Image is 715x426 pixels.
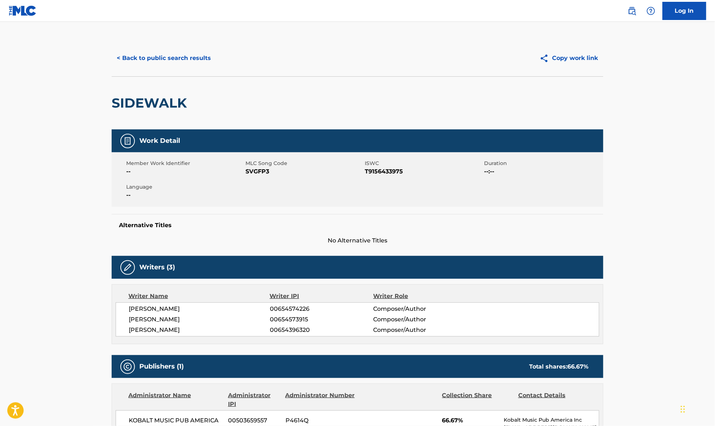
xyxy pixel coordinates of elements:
span: [PERSON_NAME] [129,315,270,324]
h5: Work Detail [139,137,180,145]
span: -- [126,191,244,200]
span: 00654396320 [270,326,373,334]
span: Composer/Author [373,305,467,313]
img: Work Detail [123,137,132,145]
div: Administrator Number [285,391,356,409]
div: Drag [681,398,685,420]
span: P4614Q [285,416,356,425]
span: [PERSON_NAME] [129,305,270,313]
span: T9156433975 [365,167,482,176]
div: Help [644,4,658,18]
h5: Alternative Titles [119,222,596,229]
div: Contact Details [518,391,589,409]
span: Composer/Author [373,326,467,334]
span: --:-- [484,167,602,176]
iframe: Chat Widget [679,391,715,426]
h5: Writers (3) [139,263,175,272]
span: SVGFP3 [245,167,363,176]
span: -- [126,167,244,176]
span: Duration [484,160,602,167]
span: 00503659557 [228,416,280,425]
div: Total shares: [529,362,589,371]
span: 00654574226 [270,305,373,313]
div: Writer IPI [270,292,374,301]
span: [PERSON_NAME] [129,326,270,334]
div: Writer Name [128,292,270,301]
p: Kobalt Music Pub America Inc [504,416,599,424]
h5: Publishers (1) [139,362,184,371]
button: Copy work link [535,49,603,67]
span: Language [126,183,244,191]
img: Copy work link [540,54,552,63]
div: Administrator IPI [228,391,280,409]
span: Member Work Identifier [126,160,244,167]
div: Administrator Name [128,391,223,409]
img: Writers [123,263,132,272]
a: Log In [663,2,706,20]
span: Composer/Author [373,315,467,324]
div: Writer Role [373,292,467,301]
span: MLC Song Code [245,160,363,167]
img: MLC Logo [9,5,37,16]
img: search [628,7,636,15]
span: 66.67% [442,416,499,425]
span: No Alternative Titles [112,236,603,245]
div: Collection Share [442,391,513,409]
h2: SIDEWALK [112,95,191,111]
span: 66.67 % [568,363,589,370]
button: < Back to public search results [112,49,216,67]
img: Publishers [123,362,132,371]
img: help [647,7,655,15]
span: 00654573915 [270,315,373,324]
a: Public Search [625,4,639,18]
span: ISWC [365,160,482,167]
